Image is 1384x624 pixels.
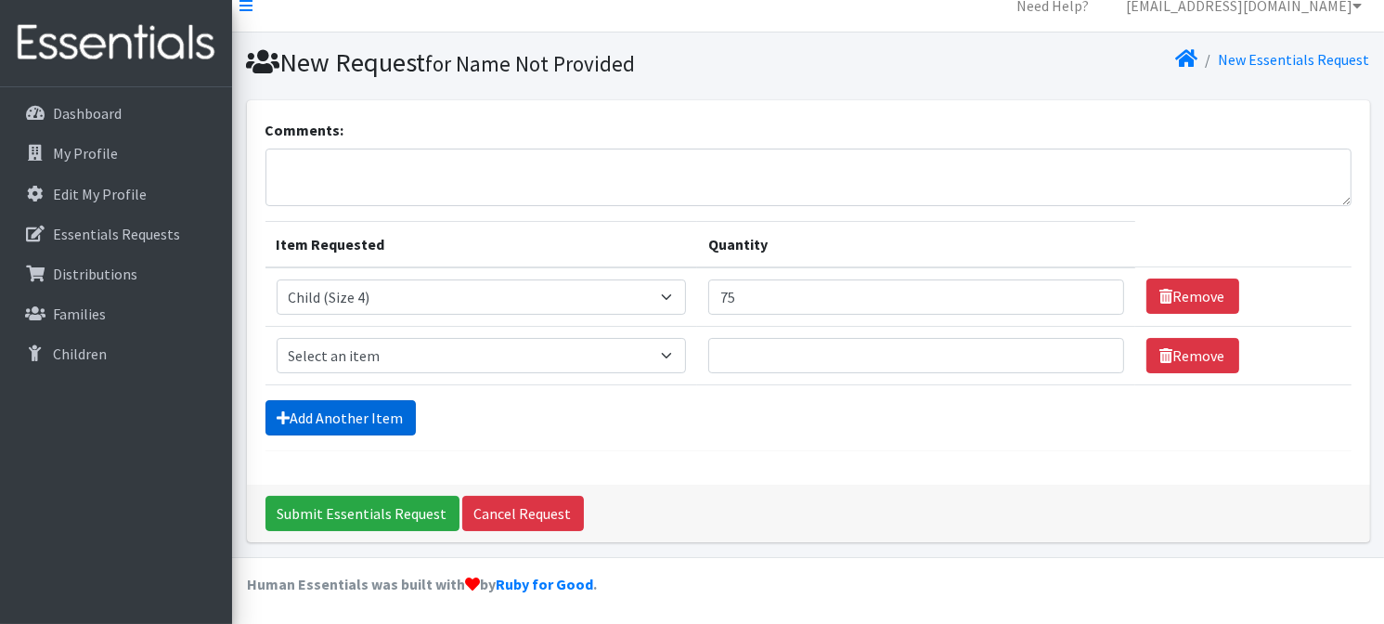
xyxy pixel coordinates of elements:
[53,265,137,283] p: Distributions
[1219,50,1370,69] a: New Essentials Request
[247,46,802,79] h1: New Request
[265,496,459,531] input: Submit Essentials Request
[697,221,1134,267] th: Quantity
[265,221,698,267] th: Item Requested
[53,305,106,323] p: Families
[1146,279,1239,314] a: Remove
[426,50,636,77] small: for Name Not Provided
[462,496,584,531] a: Cancel Request
[7,175,225,213] a: Edit My Profile
[7,215,225,253] a: Essentials Requests
[7,95,225,132] a: Dashboard
[53,344,107,363] p: Children
[7,255,225,292] a: Distributions
[53,104,122,123] p: Dashboard
[1146,338,1239,373] a: Remove
[53,185,147,203] p: Edit My Profile
[247,575,597,593] strong: Human Essentials was built with by .
[53,225,180,243] p: Essentials Requests
[265,119,344,141] label: Comments:
[265,400,416,435] a: Add Another Item
[7,12,225,74] img: HumanEssentials
[53,144,118,162] p: My Profile
[496,575,593,593] a: Ruby for Good
[7,335,225,372] a: Children
[7,135,225,172] a: My Profile
[7,295,225,332] a: Families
